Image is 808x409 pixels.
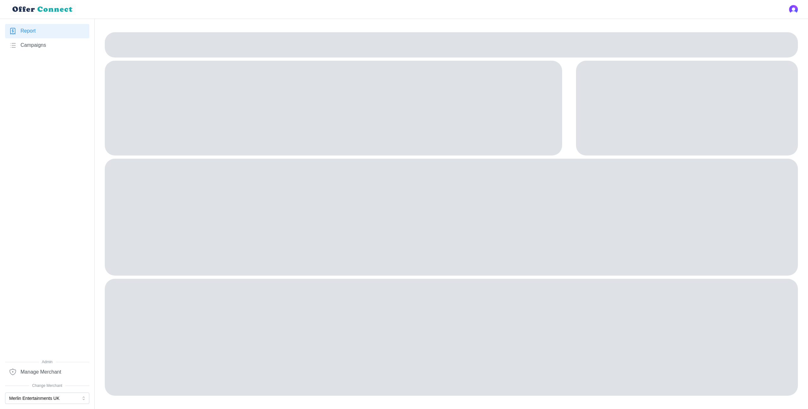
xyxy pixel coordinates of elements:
button: Open user button [789,5,798,14]
a: Campaigns [5,38,89,52]
img: loyalBe Logo [10,4,76,15]
span: Admin [5,359,89,365]
span: Manage Merchant [21,368,61,376]
a: Report [5,24,89,38]
a: Manage Merchant [5,365,89,379]
span: Report [21,27,36,35]
span: Campaigns [21,41,46,49]
button: Merlin Entertainments UK [5,393,89,404]
img: 's logo [789,5,798,14]
span: Change Merchant [5,383,89,389]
